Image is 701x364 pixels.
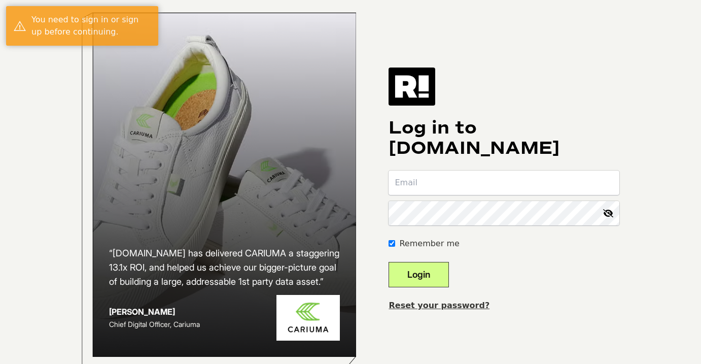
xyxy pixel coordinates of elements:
[389,118,619,158] h1: Log in to [DOMAIN_NAME]
[389,301,489,310] a: Reset your password?
[399,238,459,250] label: Remember me
[109,246,340,289] h2: “[DOMAIN_NAME] has delivered CARIUMA a staggering 13.1x ROI, and helped us achieve our bigger-pic...
[109,320,200,328] span: Chief Digital Officer, Cariuma
[389,68,435,105] img: Retention.com
[31,14,151,38] div: You need to sign in or sign up before continuing.
[276,295,340,341] img: Cariuma
[389,171,619,195] input: Email
[389,262,449,287] button: Login
[109,307,175,317] strong: [PERSON_NAME]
